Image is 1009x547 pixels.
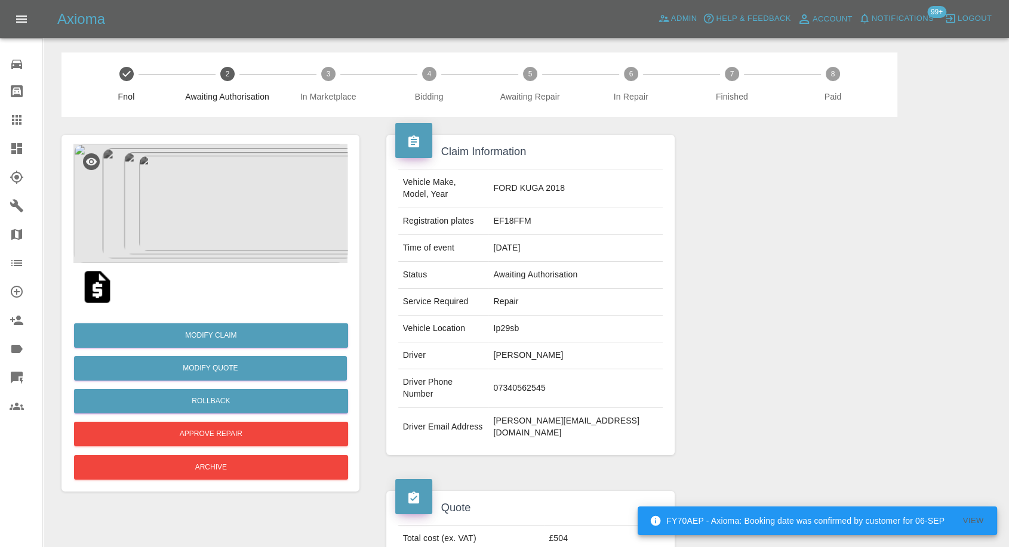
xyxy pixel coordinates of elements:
[398,262,489,289] td: Status
[78,268,116,306] img: qt_1S0gVJA4aDea5wMjZSiMyFeN
[700,10,793,28] button: Help & Feedback
[488,262,663,289] td: Awaiting Authorisation
[927,6,946,18] span: 99+
[856,10,937,28] button: Notifications
[398,208,489,235] td: Registration plates
[81,91,172,103] span: Fnol
[73,144,347,263] img: 2f435675-b94a-4e0a-9f8b-db19d10c7a71
[813,13,853,26] span: Account
[398,235,489,262] td: Time of event
[398,169,489,208] td: Vehicle Make, Model, Year
[488,342,663,369] td: [PERSON_NAME]
[872,12,934,26] span: Notifications
[730,70,734,78] text: 7
[488,289,663,316] td: Repair
[182,91,273,103] span: Awaiting Authorisation
[671,12,697,26] span: Admin
[942,10,995,28] button: Logout
[655,10,700,28] a: Admin
[395,144,666,160] h4: Claim Information
[74,455,348,480] button: Archive
[716,12,790,26] span: Help & Feedback
[629,70,633,78] text: 6
[57,10,105,29] h5: Axioma
[383,91,475,103] span: Bidding
[831,70,835,78] text: 8
[488,369,663,408] td: 07340562545
[74,323,348,348] a: Modify Claim
[488,235,663,262] td: [DATE]
[488,316,663,342] td: Ip29sb
[484,91,576,103] span: Awaiting Repair
[686,91,777,103] span: Finished
[488,169,663,208] td: FORD KUGA 2018
[585,91,676,103] span: In Repair
[958,12,992,26] span: Logout
[7,5,36,33] button: Open drawer
[398,316,489,342] td: Vehicle Location
[488,208,663,235] td: EF18FFM
[225,70,229,78] text: 2
[488,408,663,446] td: [PERSON_NAME][EMAIL_ADDRESS][DOMAIN_NAME]
[74,356,347,381] button: Modify Quote
[528,70,532,78] text: 5
[398,289,489,316] td: Service Required
[74,422,348,446] button: Approve Repair
[954,512,992,530] button: View
[398,408,489,446] td: Driver Email Address
[427,70,431,78] text: 4
[282,91,374,103] span: In Marketplace
[787,91,878,103] span: Paid
[395,500,666,516] h4: Quote
[794,10,856,29] a: Account
[650,510,945,531] div: FY70AEP - Axioma: Booking date was confirmed by customer for 06-SEP
[326,70,330,78] text: 3
[398,369,489,408] td: Driver Phone Number
[398,342,489,369] td: Driver
[74,389,348,413] button: Rollback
